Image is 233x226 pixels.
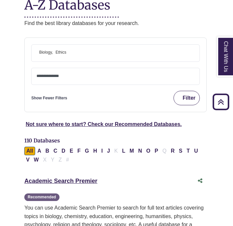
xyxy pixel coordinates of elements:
[24,147,35,155] button: All
[59,147,67,155] button: Filter Results D
[24,178,97,184] a: Academic Search Premier
[32,156,41,164] button: Filter Results W
[52,147,59,155] button: Filter Results C
[36,74,195,79] textarea: Search
[194,175,207,187] button: Share this database
[174,91,200,105] button: Filter
[136,147,144,155] button: Filter Results N
[76,147,83,155] button: Filter Results F
[169,147,177,155] button: Filter Results R
[144,147,152,155] button: Filter Results O
[153,147,160,155] button: Filter Results P
[99,147,105,155] button: Filter Results I
[35,147,43,155] button: Filter Results A
[24,156,32,164] button: Filter Results V
[56,49,66,56] span: Ethics
[192,147,200,155] button: Filter Results U
[26,121,182,127] a: Not sure where to start? Check our Recommended Databases.
[185,147,192,155] button: Filter Results T
[68,51,71,56] textarea: Search
[36,49,53,56] li: Biology
[177,147,184,155] button: Filter Results S
[53,49,66,56] li: Ethics
[68,147,75,155] button: Filter Results E
[31,95,67,101] a: Show Fewer Filters
[120,147,127,155] button: Filter Results L
[24,193,59,201] span: Recommended
[210,97,231,106] a: Back to Top
[39,49,53,56] span: Biology
[43,147,51,155] button: Filter Results B
[24,19,207,28] p: Find the best library databases for your research.
[83,147,91,155] button: Filter Results G
[24,148,200,163] div: Alpha-list to filter by first letter of database name
[91,147,99,155] button: Filter Results H
[105,147,112,155] button: Filter Results J
[24,137,60,144] span: 110 Databases
[128,147,136,155] button: Filter Results M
